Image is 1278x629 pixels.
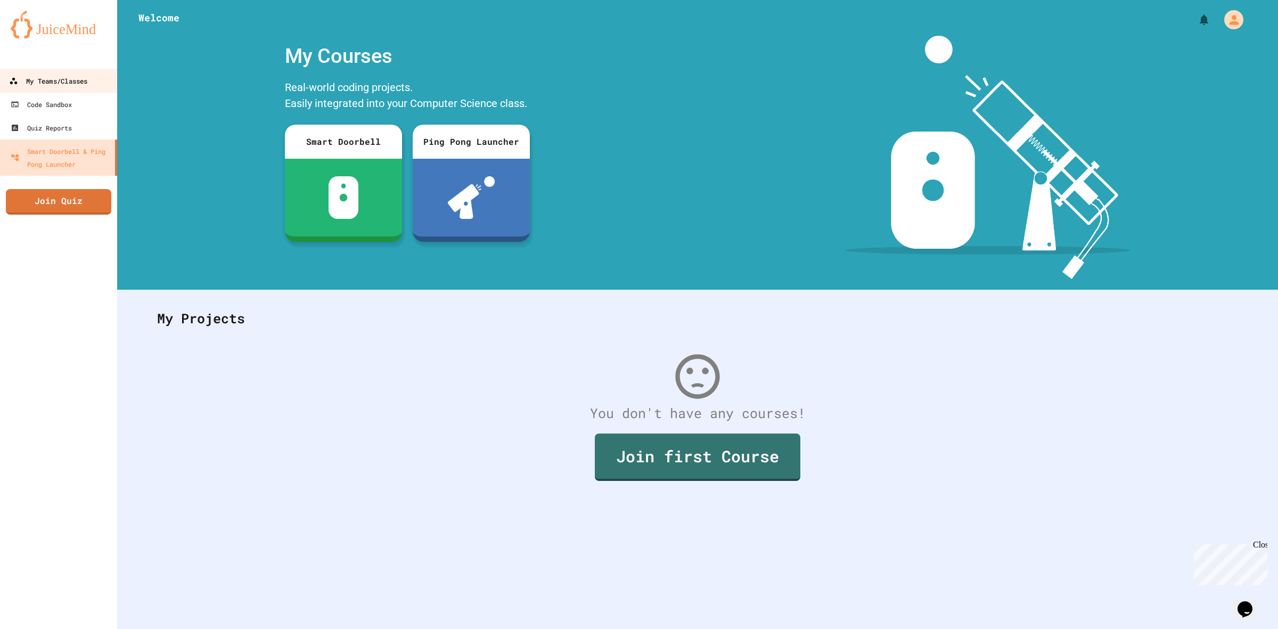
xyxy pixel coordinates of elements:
div: Chat with us now!Close [4,4,73,68]
div: My Notifications [1178,11,1213,29]
iframe: chat widget [1190,540,1267,585]
a: Join first Course [595,434,800,481]
img: ppl-with-ball.png [448,176,495,219]
div: Real-world coding projects. Easily integrated into your Computer Science class. [280,77,535,117]
img: sdb-white.svg [329,176,359,219]
div: Smart Doorbell & Ping Pong Launcher [11,145,111,170]
div: Smart Doorbell [285,125,402,159]
a: Join Quiz [6,189,111,215]
div: Code Sandbox [11,98,72,111]
div: My Teams/Classes [9,75,87,88]
div: My Projects [146,298,1249,339]
div: Ping Pong Launcher [413,125,530,159]
div: Quiz Reports [11,121,72,134]
iframe: chat widget [1233,586,1267,618]
div: My Account [1213,7,1246,32]
div: You don't have any courses! [146,403,1249,423]
div: My Courses [280,36,535,77]
img: banner-image-my-projects.png [845,36,1130,279]
img: logo-orange.svg [11,11,106,38]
